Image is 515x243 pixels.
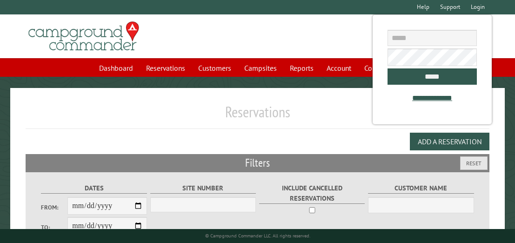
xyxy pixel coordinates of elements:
[94,59,139,77] a: Dashboard
[41,203,67,212] label: From:
[460,156,488,170] button: Reset
[41,183,147,194] label: Dates
[359,59,421,77] a: Communications
[150,183,256,194] label: Site Number
[41,223,67,232] label: To:
[140,59,191,77] a: Reservations
[321,59,357,77] a: Account
[284,59,319,77] a: Reports
[26,18,142,54] img: Campground Commander
[259,183,365,203] label: Include Cancelled Reservations
[239,59,282,77] a: Campsites
[205,233,310,239] small: © Campground Commander LLC. All rights reserved.
[26,154,489,172] h2: Filters
[26,103,489,128] h1: Reservations
[410,133,489,150] button: Add a Reservation
[368,183,474,194] label: Customer Name
[193,59,237,77] a: Customers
